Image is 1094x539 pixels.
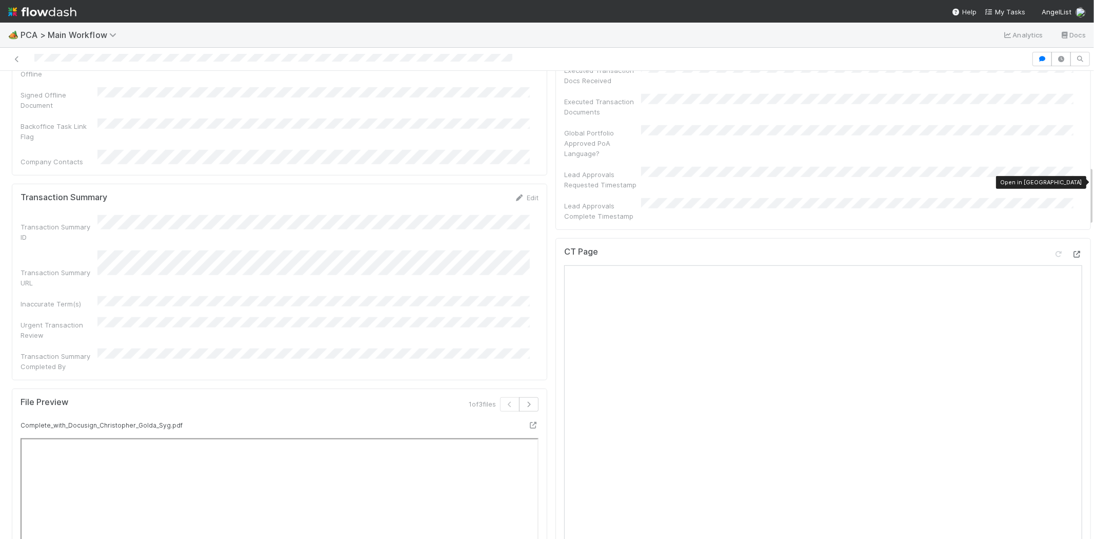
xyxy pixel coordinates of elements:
a: Edit [514,194,539,202]
span: PCA > Main Workflow [21,30,122,40]
span: 1 of 3 files [469,399,496,409]
div: Help [952,7,977,17]
div: Executed Transaction Docs Received [564,65,641,86]
div: Inaccurate Term(s) [21,299,97,309]
div: Transaction Summary URL [21,267,97,288]
a: Analytics [1003,29,1043,41]
a: My Tasks [985,7,1025,17]
a: Docs [1060,29,1086,41]
div: Transaction Summary ID [21,222,97,242]
div: Signed Offline Document [21,90,97,110]
div: Global Portfolio Approved PoA Language? [564,128,641,159]
div: Urgent Transaction Review [21,320,97,340]
div: Lead Approvals Complete Timestamp [564,201,641,221]
div: Transaction Summary Completed By [21,351,97,372]
img: avatar_5106bb14-94e9-4897-80de-6ae81081f36d.png [1076,7,1086,17]
div: Lead Approvals Requested Timestamp [564,169,641,190]
div: Backoffice Task Link Flag [21,121,97,142]
h5: Transaction Summary [21,192,107,203]
div: Executed Transaction Documents [564,97,641,117]
small: Complete_with_Docusign_Christopher_Golda_Syg.pdf [21,421,183,429]
span: AngelList [1042,8,1071,16]
img: logo-inverted-e16ddd16eac7371096b0.svg [8,3,76,21]
h5: File Preview [21,397,68,408]
div: Company Contacts [21,157,97,167]
span: 🏕️ [8,30,18,39]
span: My Tasks [985,8,1025,16]
h5: CT Page [564,247,598,257]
